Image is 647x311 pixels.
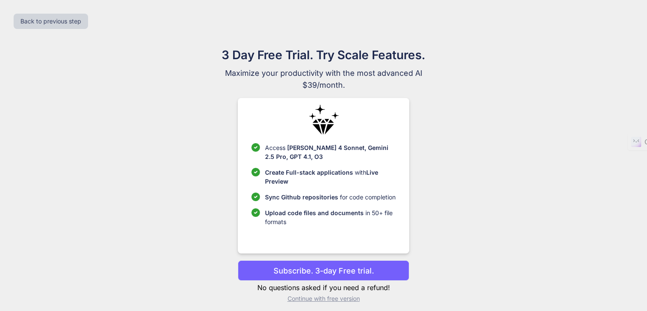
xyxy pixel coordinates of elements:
h1: 3 Day Free Trial. Try Scale Features. [181,46,467,64]
span: Create Full-stack applications [265,169,355,176]
img: checklist [251,143,260,152]
p: Access [265,143,396,161]
span: [PERSON_NAME] 4 Sonnet, Gemini 2.5 Pro, GPT 4.1, O3 [265,144,388,160]
img: checklist [251,208,260,217]
span: Maximize your productivity with the most advanced AI [181,67,467,79]
p: in 50+ file formats [265,208,396,226]
img: checklist [251,193,260,201]
p: Continue with free version [238,294,409,303]
p: No questions asked if you need a refund! [238,282,409,293]
span: Upload code files and documents [265,209,364,216]
button: Back to previous step [14,14,88,29]
span: Sync Github repositories [265,193,338,201]
p: with [265,168,396,186]
button: Subscribe. 3-day Free trial. [238,260,409,281]
p: Subscribe. 3-day Free trial. [274,265,374,276]
img: checklist [251,168,260,176]
p: for code completion [265,193,396,202]
span: $39/month. [181,79,467,91]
